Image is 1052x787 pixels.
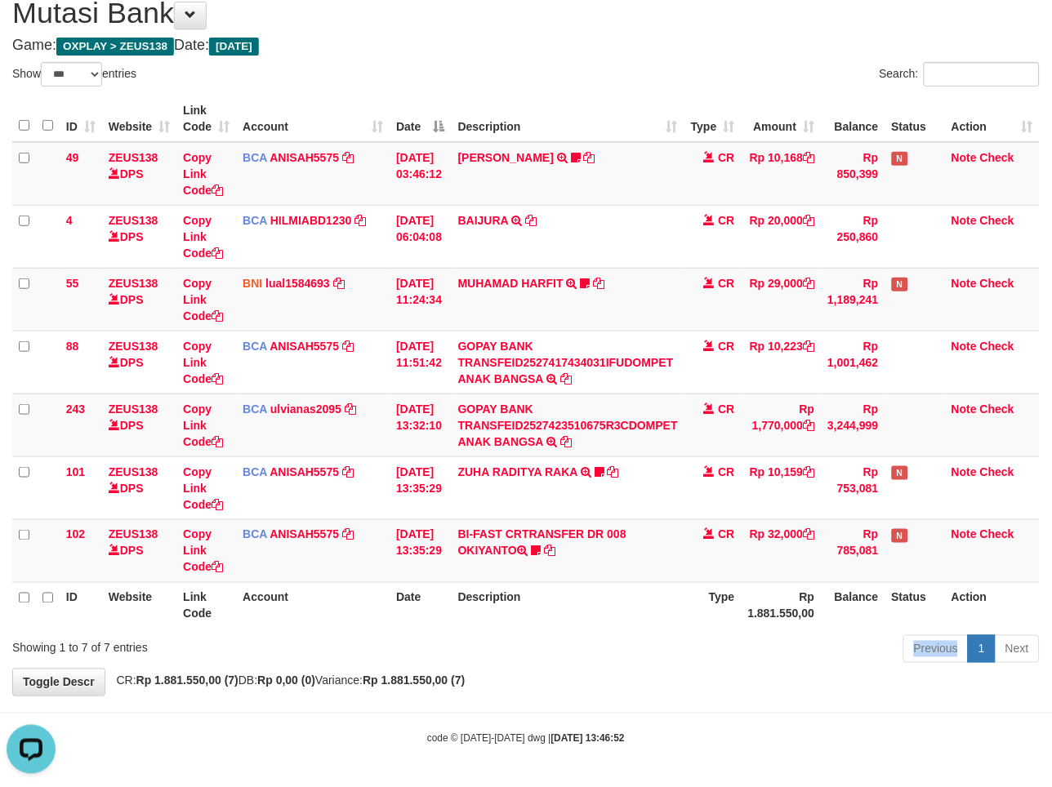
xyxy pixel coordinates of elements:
[270,465,339,478] a: ANISAH5575
[183,151,223,197] a: Copy Link Code
[608,465,619,478] a: Copy ZUHA RADITYA RAKA to clipboard
[60,96,102,142] th: ID: activate to sort column ascending
[594,277,605,290] a: Copy MUHAMAD HARFIT to clipboard
[892,466,908,480] span: Has Note
[952,402,977,416] a: Note
[257,674,315,687] strong: Rp 0,00 (0)
[183,214,223,260] a: Copy Link Code
[525,214,537,227] a: Copy BAIJURA to clipboard
[102,142,176,206] td: DPS
[742,142,822,206] td: Rp 10,168
[109,465,158,478] a: ZEUS138
[243,402,267,416] span: BCA
[952,151,977,164] a: Note
[719,528,735,541] span: CR
[892,278,908,291] span: Has Note
[458,277,564,290] a: MUHAMAD HARFIT
[183,528,223,574] a: Copy Link Code
[66,402,85,416] span: 243
[544,545,555,558] a: Copy BI-FAST CRTRANSFER DR 008 OKIYANTO to clipboard
[66,151,79,164] span: 49
[12,38,1040,54] h4: Game: Date:
[183,340,223,385] a: Copy Link Code
[880,62,1040,87] label: Search:
[243,340,267,353] span: BCA
[270,340,339,353] a: ANISAH5575
[60,582,102,629] th: ID
[822,96,885,142] th: Balance
[742,456,822,519] td: Rp 10,159
[12,62,136,87] label: Show entries
[903,635,969,663] a: Previous
[458,340,674,385] a: GOPAY BANK TRANSFEID2527417434031IFUDOMPET ANAK BANGSA
[804,151,815,164] a: Copy Rp 10,168 to clipboard
[968,635,996,663] a: 1
[924,62,1040,87] input: Search:
[584,151,595,164] a: Copy INA PAUJANAH to clipboard
[354,214,366,227] a: Copy HILMIABD1230 to clipboard
[183,465,223,511] a: Copy Link Code
[183,277,223,322] a: Copy Link Code
[66,465,85,478] span: 101
[560,435,572,448] a: Copy GOPAY BANK TRANSFEID2527423510675R3CDOMPET ANAK BANGSA to clipboard
[684,96,742,142] th: Type: activate to sort column ascending
[822,268,885,331] td: Rp 1,189,241
[12,669,105,696] a: Toggle Descr
[7,7,56,56] button: Open LiveChat chat widget
[822,456,885,519] td: Rp 753,081
[980,214,1014,227] a: Check
[458,465,577,478] a: ZUHA RADITYA RAKA
[804,465,815,478] a: Copy Rp 10,159 to clipboard
[56,38,174,56] span: OXPLAY > ZEUS138
[270,402,341,416] a: ulvianas2095
[66,340,79,353] span: 88
[342,528,354,541] a: Copy ANISAH5575 to clipboard
[363,674,465,687] strong: Rp 1.881.550,00 (7)
[270,151,339,164] a: ANISAH5575
[822,331,885,393] td: Rp 1,001,462
[995,635,1040,663] a: Next
[551,733,625,745] strong: [DATE] 13:46:52
[427,733,625,745] small: code © [DATE]-[DATE] dwg |
[12,634,426,656] div: Showing 1 to 7 of 7 entries
[176,96,236,142] th: Link Code: activate to sort column ascending
[390,582,452,629] th: Date
[66,214,73,227] span: 4
[109,340,158,353] a: ZEUS138
[243,151,267,164] span: BCA
[719,402,735,416] span: CR
[102,456,176,519] td: DPS
[243,528,267,541] span: BCA
[243,465,267,478] span: BCA
[136,674,238,687] strong: Rp 1.881.550,00 (7)
[342,340,354,353] a: Copy ANISAH5575 to clipboard
[742,205,822,268] td: Rp 20,000
[452,582,684,629] th: Description
[719,277,735,290] span: CR
[270,528,339,541] a: ANISAH5575
[742,519,822,582] td: Rp 32,000
[892,529,908,543] span: Has Note
[236,582,390,629] th: Account
[822,142,885,206] td: Rp 850,399
[390,519,452,582] td: [DATE] 13:35:29
[458,402,678,448] a: GOPAY BANK TRANSFEID2527423510675R3CDOMPET ANAK BANGSA
[390,456,452,519] td: [DATE] 13:35:29
[804,419,815,432] a: Copy Rp 1,770,000 to clipboard
[804,528,815,541] a: Copy Rp 32,000 to clipboard
[560,372,572,385] a: Copy GOPAY BANK TRANSFEID2527417434031IFUDOMPET ANAK BANGSA to clipboard
[719,214,735,227] span: CR
[390,142,452,206] td: [DATE] 03:46:12
[109,277,158,290] a: ZEUS138
[102,268,176,331] td: DPS
[885,582,945,629] th: Status
[102,582,176,629] th: Website
[742,331,822,393] td: Rp 10,223
[390,393,452,456] td: [DATE] 13:32:10
[804,340,815,353] a: Copy Rp 10,223 to clipboard
[804,214,815,227] a: Copy Rp 20,000 to clipboard
[102,393,176,456] td: DPS
[109,214,158,227] a: ZEUS138
[102,96,176,142] th: Website: activate to sort column ascending
[66,528,85,541] span: 102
